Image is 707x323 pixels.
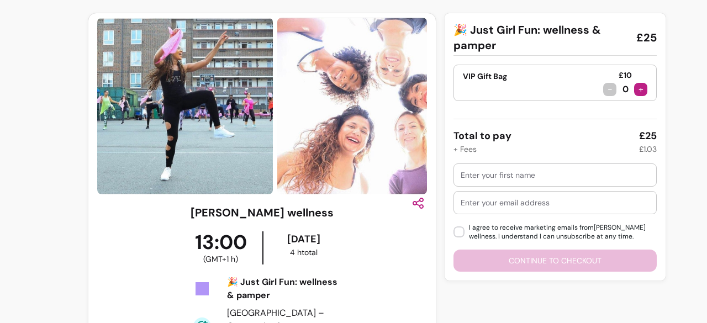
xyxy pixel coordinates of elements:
[191,205,334,220] h3: [PERSON_NAME] wellness
[463,71,507,82] p: VIP Gift Bag
[193,280,211,298] img: Tickets Icon
[619,70,632,81] p: £10
[180,231,262,264] div: 13:00
[266,231,342,247] div: [DATE]
[603,83,616,96] div: -
[636,30,657,45] span: £25
[461,170,650,181] input: Enter your first name
[453,22,627,53] span: 🎉 Just Girl Fun: wellness & pamper
[634,83,647,96] div: +
[639,144,657,155] div: £1.03
[97,18,273,194] img: https://d3pz9znudhj10h.cloudfront.net/932f0ba7-a649-4abb-ac2d-84e0d136d7c0
[461,197,650,208] input: Enter your email address
[453,128,511,144] div: Total to pay
[203,253,238,264] span: ( GMT+1 h )
[639,128,657,144] div: £25
[227,276,342,302] div: 🎉 Just Girl Fun: wellness & pamper
[453,144,477,155] div: + Fees
[266,247,342,258] div: 4 h total
[621,83,630,96] span: 0
[277,18,497,194] img: https://d3pz9znudhj10h.cloudfront.net/c50e16bc-d8f8-40a8-8570-a22c5fc23b80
